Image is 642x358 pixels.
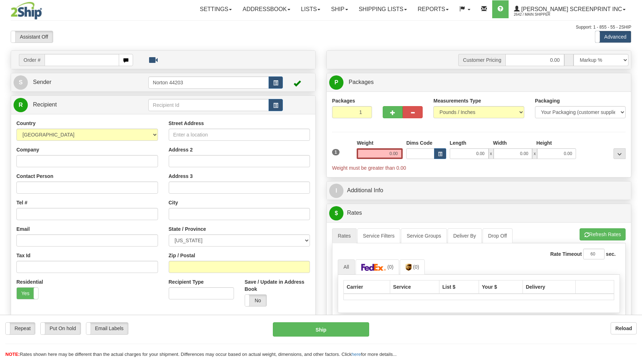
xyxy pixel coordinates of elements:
[520,6,622,12] span: [PERSON_NAME] Screenprint Inc
[536,139,552,146] label: Height
[16,225,30,233] label: Email
[448,228,482,243] a: Deliver By
[329,183,628,198] a: IAdditional Info
[16,120,36,127] label: Country
[17,288,38,299] label: Yes
[169,120,204,127] label: Street Address
[14,75,148,90] a: S Sender
[332,165,406,171] span: Weight must be greater than 0.00
[332,97,355,104] label: Packages
[357,139,373,146] label: Weight
[169,225,206,233] label: State / Province
[406,139,432,146] label: Dims Code
[348,79,373,85] span: Packages
[412,0,454,18] a: Reports
[169,146,193,153] label: Address 2
[489,148,494,159] span: x
[33,79,51,85] span: Sender
[296,0,326,18] a: Lists
[611,322,637,334] button: Reload
[535,97,560,104] label: Packaging
[169,173,193,180] label: Address 3
[16,173,53,180] label: Contact Person
[16,199,27,206] label: Tel #
[148,76,269,89] input: Sender Id
[458,54,505,66] span: Customer Pricing
[41,323,80,334] label: Put On hold
[626,143,641,215] iframe: chat widget
[357,228,401,243] a: Service Filters
[329,184,343,198] span: I
[352,352,361,357] a: here
[332,228,357,243] a: Rates
[237,0,296,18] a: Addressbook
[401,228,447,243] a: Service Groups
[580,228,626,240] button: Refresh Rates
[550,250,582,258] label: Rate Timeout
[329,75,343,90] span: P
[509,0,631,18] a: [PERSON_NAME] Screenprint Inc 2642 / Main Shipper
[16,146,39,153] label: Company
[273,322,369,337] button: Ship
[11,31,53,43] label: Assistant Off
[16,278,43,285] label: Residential
[169,129,310,141] input: Enter a location
[514,11,567,18] span: 2642 / Main Shipper
[329,206,343,220] span: $
[245,278,310,293] label: Save / Update in Address Book
[169,199,178,206] label: City
[332,149,340,155] span: 1
[14,98,28,112] span: R
[353,0,412,18] a: Shipping lists
[483,228,513,243] a: Drop Off
[245,295,266,306] label: No
[169,278,204,285] label: Recipient Type
[194,0,237,18] a: Settings
[11,24,631,30] div: Support: 1 - 855 - 55 - 2SHIP
[479,280,523,294] th: Your $
[86,323,128,334] label: Email Labels
[390,280,439,294] th: Service
[523,280,576,294] th: Delivery
[33,101,57,108] span: Recipient
[406,264,412,271] img: UPS
[532,148,537,159] span: x
[613,148,626,159] div: ...
[11,2,42,20] img: logo2642.jpg
[148,99,269,111] input: Recipient Id
[361,264,386,271] img: FedEx Express®
[169,252,195,259] label: Zip / Postal
[606,250,616,258] label: sec.
[326,0,353,18] a: Ship
[19,54,45,66] span: Order #
[387,264,393,270] span: (0)
[16,252,30,259] label: Tax Id
[493,139,507,146] label: Width
[433,97,481,104] label: Measurements Type
[439,280,479,294] th: List $
[14,98,133,112] a: R Recipient
[338,259,355,274] a: All
[5,352,20,357] span: NOTE:
[595,31,631,43] label: Advanced
[329,206,628,220] a: $Rates
[14,75,28,90] span: S
[615,325,632,331] b: Reload
[344,280,390,294] th: Carrier
[413,264,419,270] span: (0)
[329,75,628,90] a: P Packages
[6,323,35,334] label: Repeat
[450,139,467,146] label: Length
